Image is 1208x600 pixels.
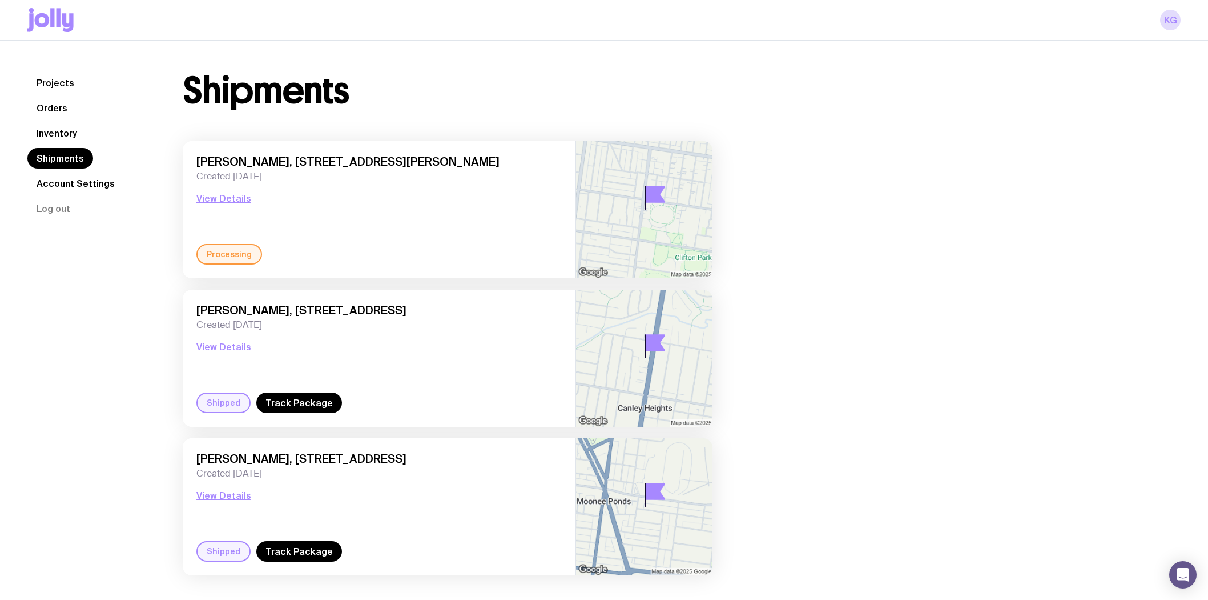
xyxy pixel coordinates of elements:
[576,438,712,575] img: staticmap
[196,155,562,169] span: [PERSON_NAME], [STREET_ADDRESS][PERSON_NAME]
[27,173,124,194] a: Account Settings
[27,73,83,93] a: Projects
[196,452,562,466] span: [PERSON_NAME], [STREET_ADDRESS]
[27,148,93,169] a: Shipments
[27,123,86,143] a: Inventory
[196,340,251,354] button: View Details
[256,393,342,413] a: Track Package
[196,244,262,265] div: Processing
[196,171,562,182] span: Created [DATE]
[1160,10,1181,30] a: KG
[196,489,251,502] button: View Details
[196,393,251,413] div: Shipped
[196,319,562,331] span: Created [DATE]
[183,73,349,109] h1: Shipments
[196,303,562,317] span: [PERSON_NAME], [STREET_ADDRESS]
[256,541,342,562] a: Track Package
[576,290,712,427] img: staticmap
[27,98,76,118] a: Orders
[1169,561,1197,589] div: Open Intercom Messenger
[196,541,251,562] div: Shipped
[27,198,79,219] button: Log out
[576,141,712,278] img: staticmap
[196,468,562,479] span: Created [DATE]
[196,191,251,205] button: View Details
